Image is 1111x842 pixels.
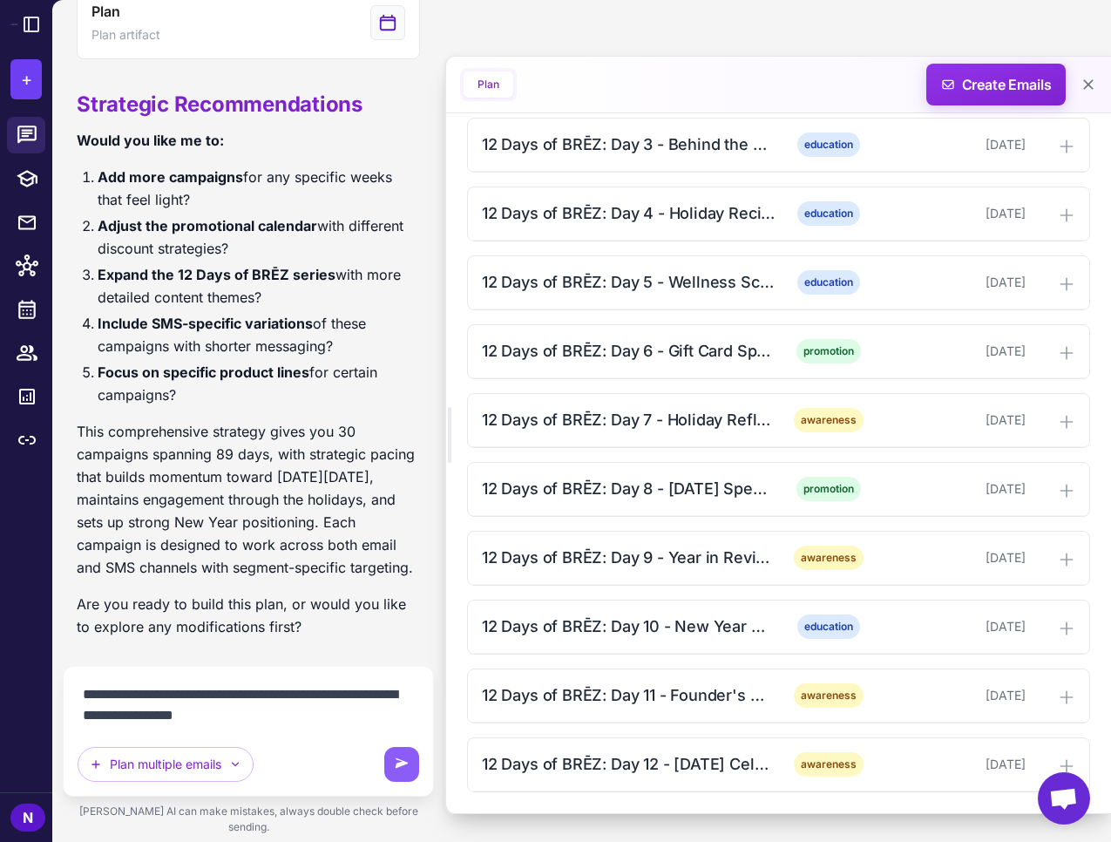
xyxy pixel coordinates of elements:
[482,339,776,363] div: 12 Days of BRĒZ: Day 6 - Gift Card Spotlight
[794,546,864,570] span: awareness
[797,270,860,295] span: education
[797,201,860,226] span: education
[796,477,861,501] span: promotion
[882,204,1025,223] div: [DATE]
[482,752,776,776] div: 12 Days of BRĒZ: Day 12 - [DATE] Celebration
[98,214,420,260] li: with different discount strategies?
[98,361,420,406] li: for certain campaigns?
[77,132,224,149] strong: Would you like me to:
[882,479,1025,499] div: [DATE]
[98,312,420,357] li: of these campaigns with shorter messaging?
[797,615,860,639] span: education
[63,797,434,842] div: [PERSON_NAME] AI can make mistakes, always double check before sending.
[882,411,1025,430] div: [DATE]
[98,166,420,211] li: for any specific weeks that feel light?
[98,315,313,332] strong: Include SMS-specific variations
[482,270,776,294] div: 12 Days of BRĒZ: Day 5 - Wellness Science
[98,266,335,283] strong: Expand the 12 Days of BRĒZ series
[78,747,254,782] button: Plan multiple emails
[10,804,45,832] div: N
[920,64,1073,105] span: Create Emails
[794,752,864,777] span: awareness
[98,217,317,234] strong: Adjust the promotional calendar
[482,615,776,638] div: 12 Days of BRĒZ: Day 10 - New Year Planning
[794,408,864,432] span: awareness
[1038,772,1090,825] div: Open chat
[77,91,420,119] h2: Strategic Recommendations
[926,64,1066,105] button: Create Emails
[882,686,1025,705] div: [DATE]
[482,546,776,569] div: 12 Days of BRĒZ: Day 9 - Year in Review
[464,71,513,98] button: Plan
[77,420,420,579] p: This comprehensive strategy gives you 30 campaigns spanning 89 days, with strategic pacing that b...
[482,201,776,225] div: 12 Days of BRĒZ: Day 4 - Holiday Recipe Special
[98,168,243,186] strong: Add more campaigns
[882,548,1025,567] div: [DATE]
[796,339,861,363] span: promotion
[91,25,160,44] span: Plan artifact
[98,363,309,381] strong: Focus on specific product lines
[794,683,864,708] span: awareness
[882,617,1025,636] div: [DATE]
[10,59,42,99] button: +
[482,132,776,156] div: 12 Days of BRĒZ: Day 3 - Behind the Scenes
[98,263,420,309] li: with more detailed content themes?
[482,477,776,500] div: 12 Days of BRĒZ: Day 8 - [DATE] Special
[482,408,776,431] div: 12 Days of BRĒZ: Day 7 - Holiday Reflection
[482,683,776,707] div: 12 Days of BRĒZ: Day 11 - Founder's Message
[21,66,32,92] span: +
[797,132,860,157] span: education
[882,273,1025,292] div: [DATE]
[882,135,1025,154] div: [DATE]
[91,1,119,22] span: Plan
[882,755,1025,774] div: [DATE]
[77,593,420,638] p: Are you ready to build this plan, or would you like to explore any modifications first?
[882,342,1025,361] div: [DATE]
